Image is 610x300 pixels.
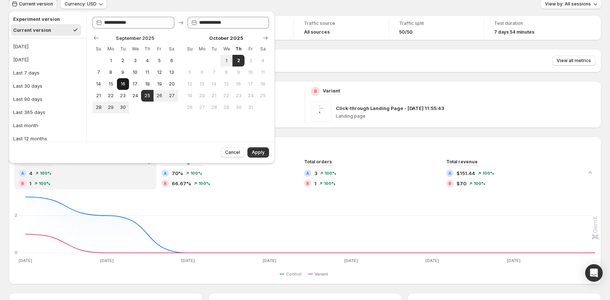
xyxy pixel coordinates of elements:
[223,69,230,75] span: 8
[220,90,232,102] button: Wednesday October 22 2025
[11,41,84,52] button: [DATE]
[129,78,141,90] button: Wednesday September 17 2025
[164,171,167,175] h2: A
[154,90,166,102] button: Friday September 26 2025
[196,78,208,90] button: Monday October 13 2025
[247,81,254,87] span: 17
[117,67,129,78] button: Tuesday September 9 2025
[144,46,150,52] span: Th
[21,181,24,186] h2: B
[545,1,591,7] span: View by: All sessions
[19,258,32,263] text: [DATE]
[306,181,309,186] h2: B
[324,181,336,186] span: 100%
[156,46,163,52] span: Fr
[199,81,205,87] span: 13
[557,58,591,64] span: View all metrics
[154,67,166,78] button: Friday September 12 2025
[92,90,105,102] button: Sunday September 21 2025
[199,93,205,99] span: 20
[11,106,84,118] button: Last 365 days
[129,90,141,102] button: Wednesday September 24 2025
[92,67,105,78] button: Sunday September 7 2025
[95,81,102,87] span: 14
[247,58,254,64] span: 3
[223,81,230,87] span: 15
[196,90,208,102] button: Monday October 20 2025
[223,58,230,64] span: 1
[235,46,242,52] span: Th
[208,67,220,78] button: Tuesday October 7 2025
[187,69,193,75] span: 5
[168,81,175,87] span: 20
[144,58,150,64] span: 4
[184,102,196,113] button: Sunday October 26 2025
[13,122,38,129] div: Last month
[552,56,595,66] button: View all metrics
[314,88,317,94] h2: B
[144,69,150,75] span: 11
[13,69,39,76] div: Last 7 days
[223,105,230,110] span: 29
[260,69,266,75] span: 11
[11,54,84,65] button: [DATE]
[29,180,31,187] span: 1
[95,46,102,52] span: Su
[235,69,242,75] span: 9
[164,181,167,186] h2: B
[247,93,254,99] span: 24
[172,180,191,187] span: 66.67%
[19,1,53,7] span: Current version
[220,43,232,55] th: Wednesday
[315,271,328,277] span: Variant
[29,170,33,177] span: 4
[132,81,138,87] span: 17
[184,78,196,90] button: Sunday October 12 2025
[21,171,24,175] h2: A
[245,55,257,67] button: Friday October 3 2025
[220,78,232,90] button: Wednesday October 15 2025
[184,67,196,78] button: Sunday October 5 2025
[105,67,117,78] button: Monday September 8 2025
[95,69,102,75] span: 7
[166,55,178,67] button: Saturday September 6 2025
[280,270,304,278] button: Control
[220,67,232,78] button: Wednesday October 8 2025
[257,55,269,67] button: Saturday October 4 2025
[129,43,141,55] th: Wednesday
[91,33,101,43] button: Show previous month, August 2025
[92,78,105,90] button: Sunday September 14 2025
[40,171,52,175] span: 100%
[11,93,84,105] button: Last 90 days
[260,81,266,87] span: 18
[223,93,230,99] span: 22
[129,67,141,78] button: Wednesday September 10 2025
[245,67,257,78] button: Friday October 10 2025
[190,171,202,175] span: 100%
[199,105,205,110] span: 27
[257,43,269,55] th: Saturday
[11,119,84,131] button: Last month
[235,93,242,99] span: 23
[482,171,494,175] span: 100%
[141,67,153,78] button: Thursday September 11 2025
[245,90,257,102] button: Friday October 24 2025
[166,43,178,55] th: Saturday
[92,102,105,113] button: Sunday September 28 2025
[263,258,276,263] text: [DATE]
[13,95,42,103] div: Last 90 days
[120,81,126,87] span: 16
[166,67,178,78] button: Saturday September 13 2025
[144,81,150,87] span: 18
[15,250,18,255] text: 0
[208,43,220,55] th: Tuesday
[448,171,451,175] h2: A
[120,46,126,52] span: Tu
[13,56,29,63] div: [DATE]
[132,46,138,52] span: We
[132,69,138,75] span: 10
[494,20,569,36] a: Test duration7 days 54 minutes
[11,133,84,144] button: Last 12 months
[105,55,117,67] button: Monday September 1 2025
[15,213,17,218] text: 2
